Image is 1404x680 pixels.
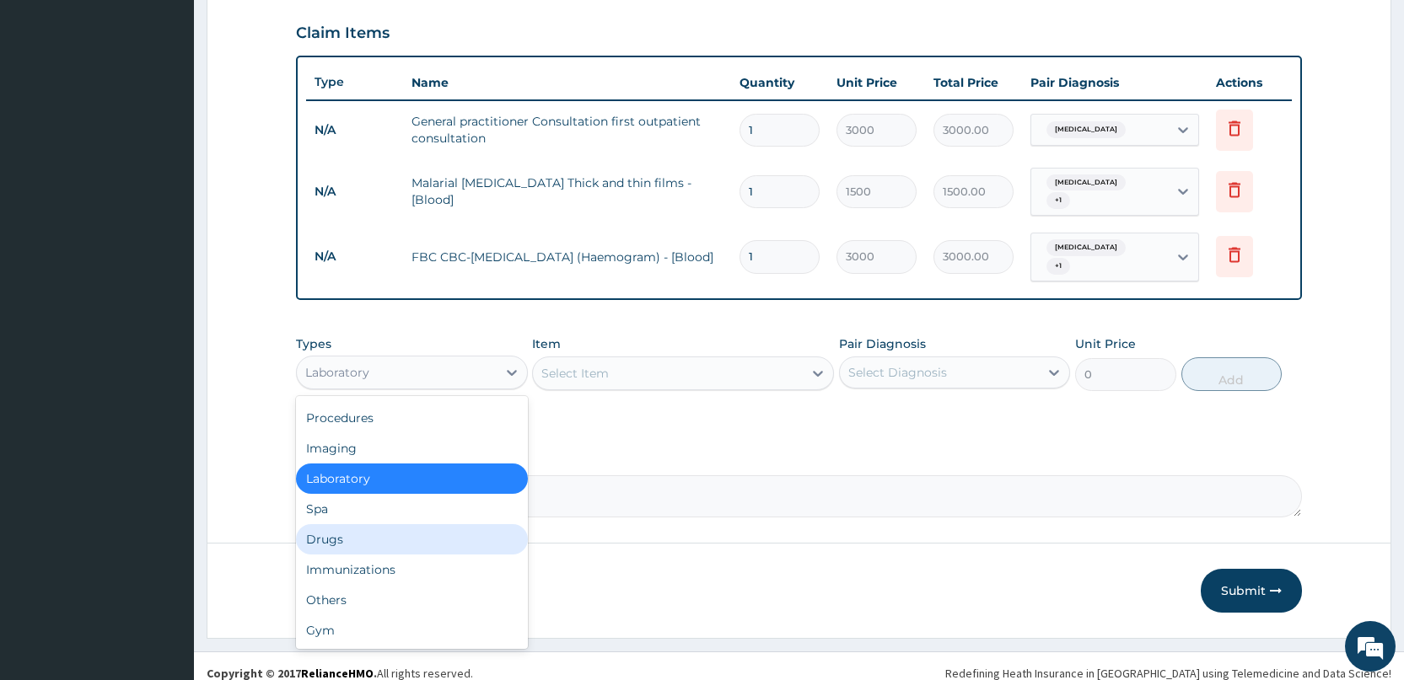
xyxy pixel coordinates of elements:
td: N/A [306,241,403,272]
td: N/A [306,176,403,207]
th: Total Price [925,66,1022,99]
div: Select Diagnosis [848,364,947,381]
th: Pair Diagnosis [1022,66,1208,99]
div: Others [296,585,527,615]
th: Type [306,67,403,98]
span: [MEDICAL_DATA] [1046,121,1126,138]
div: Select Item [541,365,609,382]
span: [MEDICAL_DATA] [1046,239,1126,256]
textarea: Type your message and hit 'Enter' [8,460,321,519]
button: Submit [1201,569,1302,613]
span: [MEDICAL_DATA] [1046,174,1126,191]
div: Minimize live chat window [277,8,317,49]
th: Unit Price [828,66,925,99]
h3: Claim Items [296,24,390,43]
label: Item [532,335,561,352]
span: We're online! [98,212,233,383]
th: Name [403,66,731,99]
span: + 1 [1046,258,1070,275]
div: Laboratory [305,364,369,381]
td: N/A [306,115,403,146]
img: d_794563401_company_1708531726252_794563401 [31,84,68,126]
div: Immunizations [296,554,527,585]
span: + 1 [1046,192,1070,209]
button: Add [1181,357,1282,391]
div: Laboratory [296,463,527,494]
td: General practitioner Consultation first outpatient consultation [403,104,731,155]
label: Pair Diagnosis [839,335,926,352]
td: FBC CBC-[MEDICAL_DATA] (Haemogram) - [Blood] [403,240,731,274]
td: Malarial [MEDICAL_DATA] Thick and thin films - [Blood] [403,166,731,217]
div: Spa [296,494,527,524]
label: Types [296,337,331,351]
div: Chat with us now [88,94,283,116]
div: Gym [296,615,527,645]
label: Comment [296,452,1302,466]
div: Procedures [296,403,527,433]
th: Actions [1208,66,1292,99]
label: Unit Price [1075,335,1136,352]
div: Drugs [296,524,527,554]
th: Quantity [731,66,828,99]
div: Imaging [296,433,527,463]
